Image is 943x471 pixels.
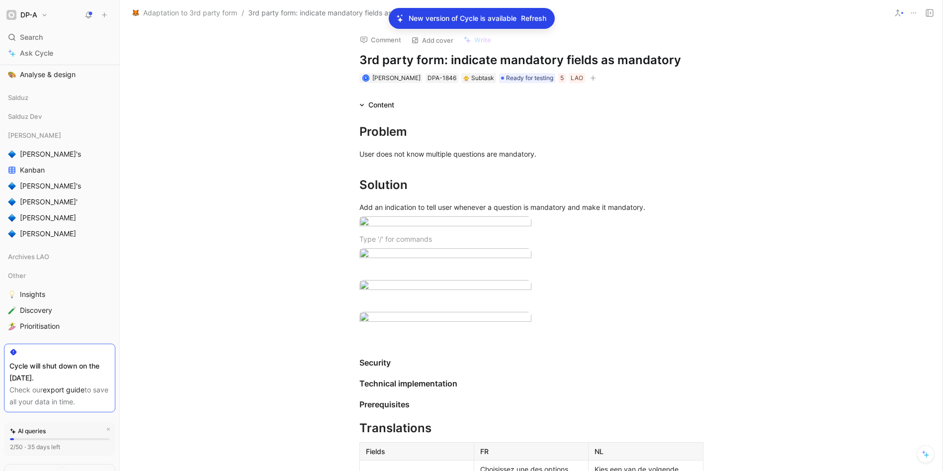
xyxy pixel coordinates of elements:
a: 🧪Discovery [4,303,115,318]
span: Search [20,31,43,43]
div: Other [4,268,115,283]
div: Archives LAO [4,249,115,264]
img: CleanShot 2025-09-10 at 15.56.37@2x.png [359,312,531,325]
button: 🦊Adaptation to 3rd party form [130,7,240,19]
div: Search [4,30,115,45]
div: Security [359,357,703,369]
div: 2/50 · 35 days left [10,442,60,452]
div: User does not know multiple questions are mandatory. [359,149,703,159]
span: Analyse & design [20,70,76,80]
span: Kanban [20,165,45,175]
div: Translations [359,419,703,437]
button: 🏄‍♀️ [6,320,18,332]
div: Content [355,99,398,111]
button: Write [459,33,496,47]
span: Ask Cycle [20,47,53,59]
div: 5 [560,73,564,83]
a: Kanban [4,163,115,178]
span: [PERSON_NAME] [20,229,76,239]
img: CleanShot 2025-09-10 at 15.54.00@2x.png [359,280,531,293]
div: Prerequisites [359,398,703,410]
img: 🔷 [8,150,16,158]
span: [PERSON_NAME]'s [20,149,81,159]
span: Ready for testing [506,73,553,83]
h1: DP-A [20,10,37,19]
button: 🔷 [6,196,18,208]
span: Other [8,271,26,281]
span: [PERSON_NAME] [372,74,421,82]
img: CleanShot 2025-09-10 at 16.10.15@2x.png [359,248,531,262]
div: K [363,76,368,81]
div: DPA-1846 [428,73,456,83]
a: 🔷[PERSON_NAME] [4,210,115,225]
div: AI queries [10,426,46,436]
a: 🎨Analyse & design [4,67,115,82]
h1: 3rd party form: indicate mandatory fields as mandatory [359,52,703,68]
span: / [242,7,244,19]
img: 🎨 [8,71,16,79]
span: [PERSON_NAME] [20,213,76,223]
p: New version of Cycle is available [409,12,516,24]
div: [PERSON_NAME]🔷[PERSON_NAME]'sKanban🔷[PERSON_NAME]'s🔷[PERSON_NAME]'🔷[PERSON_NAME]🔷[PERSON_NAME] [4,128,115,241]
img: 🔷 [8,182,16,190]
div: Salduz [4,90,115,105]
button: 🧪 [6,304,18,316]
span: Adaptation to 3rd party form [143,7,237,19]
img: 🐥 [463,75,469,81]
img: 🏄‍♀️ [8,322,16,330]
div: [PERSON_NAME] [4,128,115,143]
div: Archives LAO [4,249,115,267]
button: 🎨 [6,69,18,81]
img: 💡 [8,290,16,298]
a: 🔷[PERSON_NAME]'s [4,179,115,193]
div: Salduz [4,90,115,108]
div: Problem [359,123,703,141]
span: Refresh [521,12,546,24]
button: 🔷 [6,148,18,160]
button: 🔷 [6,180,18,192]
a: 🔷[PERSON_NAME] [4,226,115,241]
div: 🐥Subtask [461,73,496,83]
span: Prioritisation [20,321,60,331]
a: Ask Cycle [4,46,115,61]
img: 🔷 [8,198,16,206]
div: Salduz Dev [4,109,115,127]
div: Technical implementation [359,377,703,389]
a: 🔷[PERSON_NAME]' [4,194,115,209]
span: Salduz Dev [8,111,42,121]
span: [PERSON_NAME]' [20,197,78,207]
span: Archives LAO [8,252,49,262]
span: Insights [20,289,45,299]
button: Refresh [520,12,547,25]
div: FR [480,446,582,457]
a: 🏄‍♀️Prioritisation [4,319,115,334]
div: Check our to save all your data in time. [9,384,110,408]
span: 3rd party form: indicate mandatory fields as mandatory [248,7,429,19]
div: Cycle will shut down on the [DATE]. [9,360,110,384]
span: Salduz [8,93,28,102]
a: 🔷[PERSON_NAME]'s [4,147,115,162]
img: CleanShot 2025-09-10 at 16.11.58@2x.png [359,216,531,230]
span: [PERSON_NAME]'s [20,181,81,191]
button: 💡 [6,288,18,300]
a: 💡Insights [4,287,115,302]
button: Add cover [407,33,458,47]
div: Add an indication to tell user whenever a question is mandatory and make it mandatory. [359,202,703,212]
div: LAO [571,73,583,83]
div: NL [595,446,696,457]
img: 🦊 [132,9,139,16]
button: 🔷 [6,212,18,224]
button: Comment [355,33,406,47]
div: Fields [366,446,468,457]
div: Subtask [463,73,494,83]
div: Content [368,99,394,111]
span: Discovery [20,305,52,315]
span: [PERSON_NAME] [8,130,61,140]
div: Salduz Dev [4,109,115,124]
img: DP-A [6,10,16,20]
div: Solution [359,176,703,194]
button: 🔷 [6,228,18,240]
img: 🧪 [8,306,16,314]
button: DP-ADP-A [4,8,50,22]
a: export guide [43,385,85,394]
